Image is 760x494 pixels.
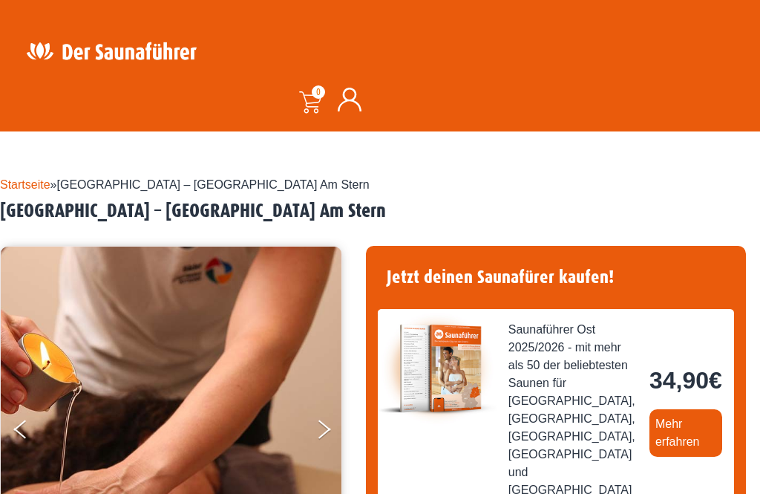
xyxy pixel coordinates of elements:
span: € [709,367,722,394]
span: 0 [312,85,325,99]
span: [GEOGRAPHIC_DATA] – [GEOGRAPHIC_DATA] Am Stern [57,178,370,191]
img: der-saunafuehrer-2025-ost.jpg [378,309,497,428]
h4: Jetzt deinen Saunafürer kaufen! [378,258,734,297]
button: Previous [14,414,51,451]
a: Mehr erfahren [649,409,722,457]
bdi: 34,90 [649,367,722,394]
button: Next [315,414,353,451]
